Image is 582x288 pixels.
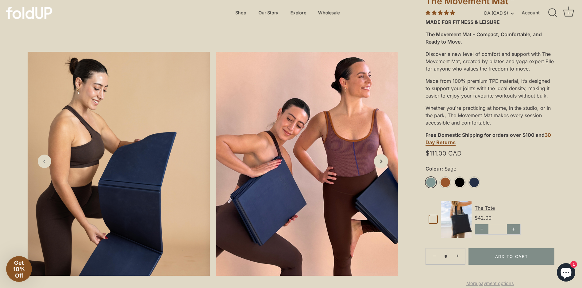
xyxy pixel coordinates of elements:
a: Shop [230,7,252,19]
span: $111.00 CAD [426,151,461,156]
span: $42.00 [475,215,491,221]
span: Get 10% Off [13,259,25,279]
a: Midnight [469,177,480,188]
img: Default Title [441,201,472,238]
a: Account [522,9,550,17]
a: Previous slide [38,155,51,168]
a: Search [546,6,559,20]
a: Rust [440,177,451,188]
button: Add to Cart [468,248,554,265]
img: midnight [28,52,210,276]
a: More payment options [426,280,554,287]
a: Our Story [253,7,284,19]
input: Quantity [441,248,450,265]
label: Colour: [426,166,554,172]
a: − [427,249,440,263]
div: The Tote [475,204,551,212]
button: CA (CAD $) [484,10,520,16]
a: Black [454,177,465,188]
div: 0 [565,10,572,16]
a: Next slide [374,154,388,169]
div: Made from 100% premium TPE material, it’s designed to support your joints with the ideal density,... [426,75,554,102]
div: Discover a new level of comfort and support with The Movement Mat, created by pilates and yoga ex... [426,48,554,75]
span: Sage [443,166,456,172]
div: The Movement Mat – Compact, Comfortable, and Ready to Move. [426,28,554,48]
div: Primary navigation [220,7,355,19]
inbox-online-store-chat: Shopify online store chat [555,263,577,283]
a: Cart [562,6,575,20]
div: Get 10% Off [6,256,32,282]
div: Whether you're practicing at home, in the studio, or in the park, The Movement Mat makes every se... [426,102,554,129]
a: + [452,249,465,263]
a: Explore [285,7,311,19]
strong: Free Domestic Shipping for orders over $100 and [426,132,545,138]
a: Sage [426,177,436,188]
a: Wholesale [313,7,345,19]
